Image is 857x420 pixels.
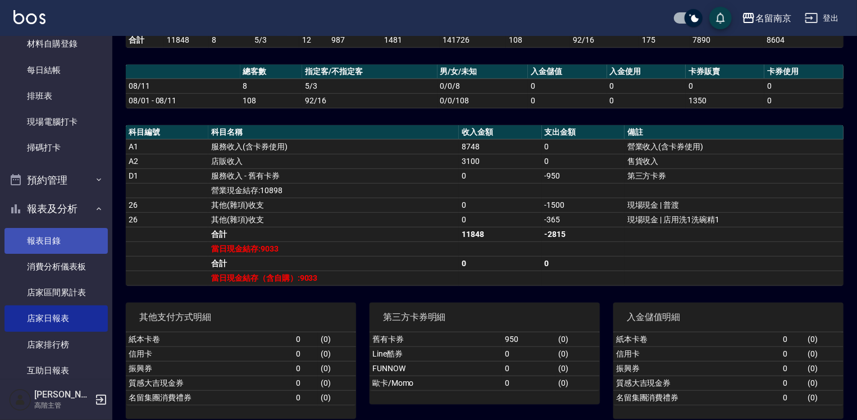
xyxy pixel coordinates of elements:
[4,305,108,331] a: 店家日報表
[240,65,303,79] th: 總客數
[459,125,541,140] th: 收入金額
[4,194,108,223] button: 報表及分析
[126,125,208,140] th: 科目編號
[318,376,356,390] td: ( 0 )
[542,212,624,227] td: -365
[781,332,805,347] td: 0
[299,33,329,47] td: 12
[624,198,844,212] td: 現場現金 | 普渡
[459,139,541,154] td: 8748
[624,168,844,183] td: 第三方卡券
[318,332,356,347] td: ( 0 )
[4,254,108,280] a: 消費分析儀表板
[624,212,844,227] td: 現場現金 | 店用洗1洗碗精1
[686,65,764,79] th: 卡券販賣
[329,33,381,47] td: 987
[370,361,502,376] td: FUNNOW
[126,198,208,212] td: 26
[370,346,502,361] td: Line酷券
[542,256,624,271] td: 0
[755,11,791,25] div: 名留南京
[126,212,208,227] td: 26
[690,33,764,47] td: 7890
[502,332,555,347] td: 950
[252,33,299,47] td: 5/3
[126,376,293,390] td: 質感大吉現金券
[805,346,844,361] td: ( 0 )
[4,166,108,195] button: 預約管理
[208,154,459,168] td: 店販收入
[542,227,624,241] td: -2815
[437,79,528,93] td: 0/0/8
[293,361,318,376] td: 0
[318,346,356,361] td: ( 0 )
[528,79,607,93] td: 0
[781,376,805,390] td: 0
[555,346,600,361] td: ( 0 )
[4,31,108,57] a: 材料自購登錄
[208,227,459,241] td: 合計
[764,79,844,93] td: 0
[542,168,624,183] td: -950
[805,332,844,347] td: ( 0 )
[627,312,830,323] span: 入金儲值明細
[459,154,541,168] td: 3100
[370,376,502,390] td: 歐卡/Momo
[164,33,209,47] td: 11848
[209,33,252,47] td: 8
[502,376,555,390] td: 0
[208,125,459,140] th: 科目名稱
[502,361,555,376] td: 0
[686,93,764,108] td: 1350
[555,361,600,376] td: ( 0 )
[4,109,108,135] a: 現場電腦打卡
[613,376,781,390] td: 質感大吉現金券
[459,212,541,227] td: 0
[805,361,844,376] td: ( 0 )
[126,390,293,405] td: 名留集團消費禮券
[459,227,541,241] td: 11848
[293,346,318,361] td: 0
[781,390,805,405] td: 0
[764,65,844,79] th: 卡券使用
[208,241,459,256] td: 當日現金結存:9033
[805,376,844,390] td: ( 0 )
[686,79,764,93] td: 0
[126,154,208,168] td: A2
[208,271,459,285] td: 當日現金結存（含自購）:9033
[208,256,459,271] td: 合計
[126,332,293,347] td: 紙本卡卷
[800,8,844,29] button: 登出
[624,139,844,154] td: 營業收入(含卡券使用)
[9,389,31,411] img: Person
[542,139,624,154] td: 0
[737,7,796,30] button: 名留南京
[4,332,108,358] a: 店家排行榜
[208,212,459,227] td: 其他(雜項)收支
[613,390,781,405] td: 名留集團消費禮券
[208,198,459,212] td: 其他(雜項)收支
[639,33,690,47] td: 175
[4,57,108,83] a: 每日結帳
[528,65,607,79] th: 入金儲值
[383,312,586,323] span: 第三方卡券明細
[459,198,541,212] td: 0
[764,93,844,108] td: 0
[318,390,356,405] td: ( 0 )
[13,10,45,24] img: Logo
[4,135,108,161] a: 掃碼打卡
[528,93,607,108] td: 0
[208,168,459,183] td: 服務收入 - 舊有卡券
[302,93,437,108] td: 92/16
[542,198,624,212] td: -1500
[126,168,208,183] td: D1
[370,332,502,347] td: 舊有卡券
[4,358,108,384] a: 互助日報表
[607,79,686,93] td: 0
[302,65,437,79] th: 指定客/不指定客
[126,139,208,154] td: A1
[126,79,240,93] td: 08/11
[624,125,844,140] th: 備註
[34,400,92,410] p: 高階主管
[459,256,541,271] td: 0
